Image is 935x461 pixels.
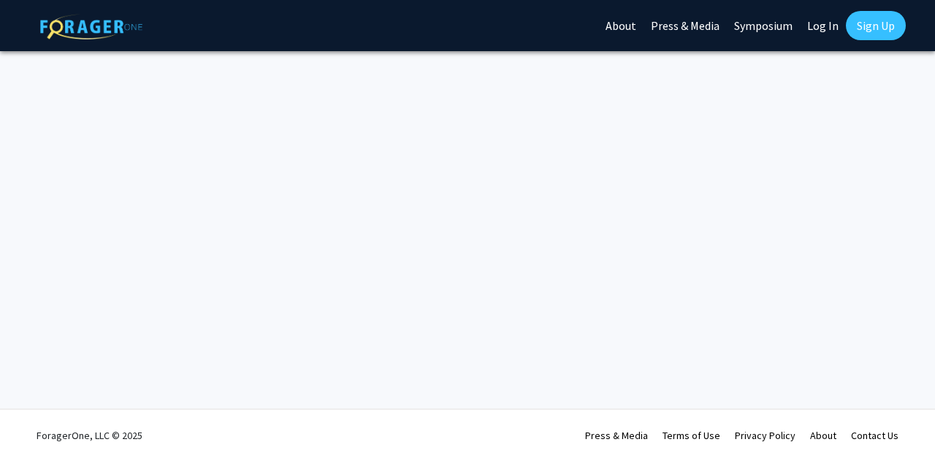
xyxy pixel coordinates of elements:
a: About [810,429,836,442]
a: Contact Us [851,429,898,442]
div: ForagerOne, LLC © 2025 [37,410,142,461]
a: Privacy Policy [735,429,795,442]
a: Press & Media [585,429,648,442]
img: ForagerOne Logo [40,14,142,39]
a: Sign Up [846,11,906,40]
a: Terms of Use [663,429,720,442]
